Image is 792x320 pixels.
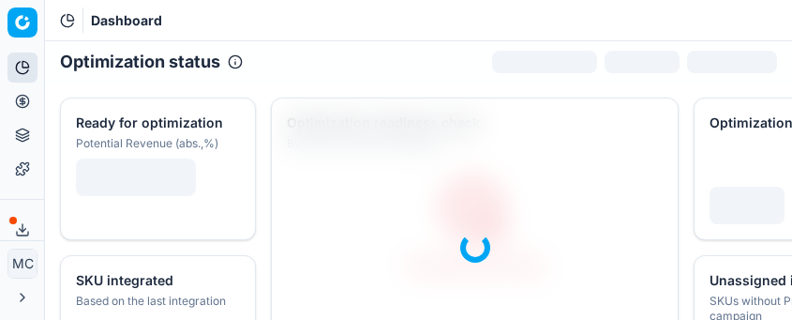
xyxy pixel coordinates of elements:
div: SKU integrated [76,271,236,290]
div: Potential Revenue (abs.,%) [76,136,236,151]
div: Ready for optimization [76,114,236,132]
span: Dashboard [91,11,162,30]
div: Based on the last integration [76,294,236,309]
h2: Optimization status [60,49,220,75]
span: MC [8,250,37,278]
button: MC [7,249,37,279]
nav: breadcrumb [91,11,162,30]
